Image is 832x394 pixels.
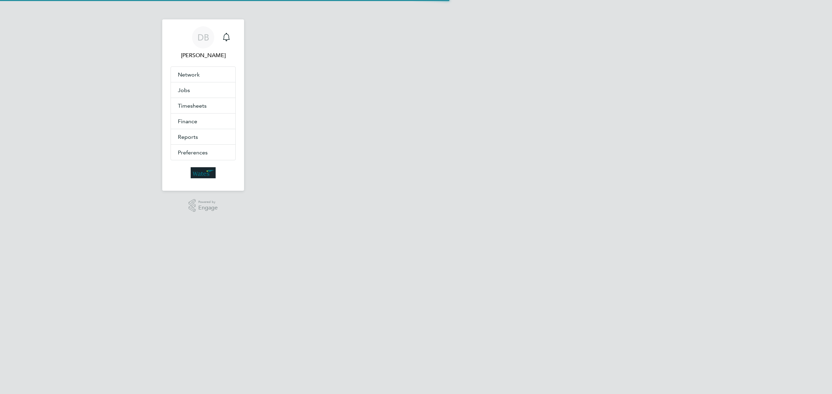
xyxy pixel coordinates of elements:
[191,167,216,178] img: wates-logo-retina.png
[171,167,236,178] a: Go to home page
[178,134,198,140] span: Reports
[198,33,209,42] span: DB
[171,98,235,113] button: Timesheets
[198,199,218,205] span: Powered by
[171,26,236,60] a: DB[PERSON_NAME]
[178,102,207,109] span: Timesheets
[178,118,197,125] span: Finance
[171,51,236,60] span: Darren Brown
[171,129,235,144] button: Reports
[171,145,235,160] button: Preferences
[178,87,190,93] span: Jobs
[171,82,235,98] button: Jobs
[171,67,235,82] button: Network
[178,71,200,78] span: Network
[162,19,244,191] nav: Main navigation
[178,149,208,156] span: Preferences
[171,114,235,129] button: Finance
[189,199,218,212] a: Powered byEngage
[198,205,218,211] span: Engage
